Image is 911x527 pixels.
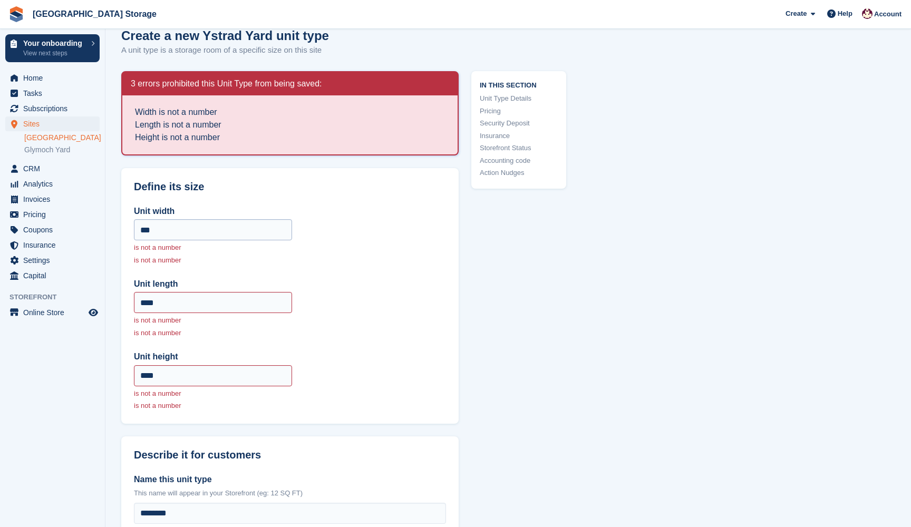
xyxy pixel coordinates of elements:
[131,79,322,89] h2: 3 errors prohibited this Unit Type from being saved:
[5,34,100,62] a: Your onboarding View next steps
[121,44,329,56] p: A unit type is a storage room of a specific size on this site
[134,388,292,399] p: is not a number
[24,145,100,155] a: Glymoch Yard
[480,93,558,104] a: Unit Type Details
[134,242,292,253] p: is not a number
[23,192,86,207] span: Invoices
[862,8,873,19] img: Andrew Lacey
[135,106,445,119] li: Width is not a number
[23,222,86,237] span: Coupons
[5,238,100,252] a: menu
[23,207,86,222] span: Pricing
[23,71,86,85] span: Home
[480,80,558,90] span: In this section
[135,131,445,144] li: Height is not a number
[23,177,86,191] span: Analytics
[134,328,292,338] p: is not a number
[134,255,292,266] p: is not a number
[5,192,100,207] a: menu
[8,6,24,22] img: stora-icon-8386f47178a22dfd0bd8f6a31ec36ba5ce8667c1dd55bd0f319d3a0aa187defe.svg
[480,118,558,129] a: Security Deposit
[23,40,86,47] p: Your onboarding
[23,161,86,176] span: CRM
[5,161,100,176] a: menu
[134,488,446,499] p: This name will appear in your Storefront (eg: 12 SQ FT)
[23,305,86,320] span: Online Store
[480,106,558,116] a: Pricing
[135,119,445,131] li: Length is not a number
[5,207,100,222] a: menu
[121,28,329,43] h1: Create a new Ystrad Yard unit type
[5,305,100,320] a: menu
[5,116,100,131] a: menu
[480,155,558,166] a: Accounting code
[5,268,100,283] a: menu
[5,86,100,101] a: menu
[838,8,852,19] span: Help
[9,292,105,302] span: Storefront
[480,168,558,178] a: Action Nudges
[134,449,446,461] h2: Describe it for customers
[23,116,86,131] span: Sites
[134,181,446,193] h2: Define its size
[134,315,292,326] p: is not a number
[23,268,86,283] span: Capital
[134,205,292,218] label: Unit width
[134,401,292,411] p: is not a number
[23,238,86,252] span: Insurance
[134,473,446,486] label: Name this unit type
[23,253,86,268] span: Settings
[480,131,558,141] a: Insurance
[23,48,86,58] p: View next steps
[134,350,292,363] label: Unit height
[5,177,100,191] a: menu
[5,71,100,85] a: menu
[23,86,86,101] span: Tasks
[28,5,161,23] a: [GEOGRAPHIC_DATA] Storage
[134,278,292,290] label: Unit length
[786,8,807,19] span: Create
[24,133,100,143] a: [GEOGRAPHIC_DATA]
[23,101,86,116] span: Subscriptions
[874,9,902,19] span: Account
[5,101,100,116] a: menu
[5,222,100,237] a: menu
[87,306,100,319] a: Preview store
[480,143,558,153] a: Storefront Status
[5,253,100,268] a: menu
